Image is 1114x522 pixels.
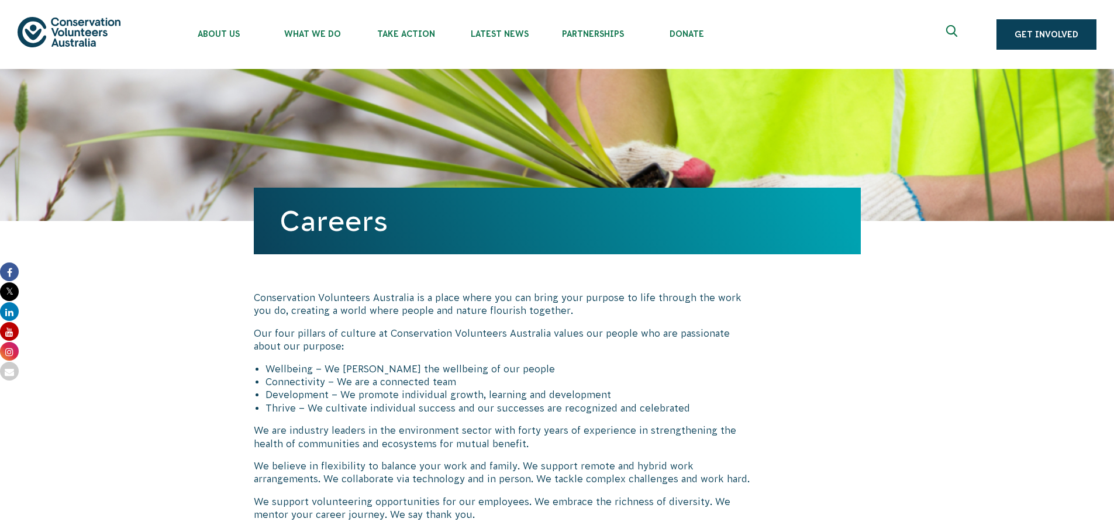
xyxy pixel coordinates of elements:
span: Latest News [453,29,546,39]
li: Thrive – We cultivate individual success and our successes are recognized and celebrated [265,402,756,414]
span: What We Do [265,29,359,39]
span: Donate [640,29,733,39]
button: Expand search box Close search box [939,20,967,49]
p: Conservation Volunteers Australia is a place where you can bring your purpose to life through the... [254,291,756,317]
p: We support volunteering opportunities for our employees. We embrace the richness of diversity. We... [254,495,756,521]
p: Our four pillars of culture at Conservation Volunteers Australia values our people who are passio... [254,327,756,353]
img: logo.svg [18,17,120,47]
span: About Us [172,29,265,39]
li: Connectivity – We are a connected team [265,375,756,388]
p: We believe in flexibility to balance your work and family. We support remote and hybrid work arra... [254,459,756,486]
li: Development – We promote individual growth, learning and development [265,388,756,401]
span: Take Action [359,29,453,39]
span: Partnerships [546,29,640,39]
h1: Careers [280,205,835,237]
li: Wellbeing – We [PERSON_NAME] the wellbeing of our people [265,362,756,375]
span: Expand search box [946,25,961,44]
p: We are industry leaders in the environment sector with forty years of experience in strengthening... [254,424,756,450]
a: Get Involved [996,19,1096,50]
